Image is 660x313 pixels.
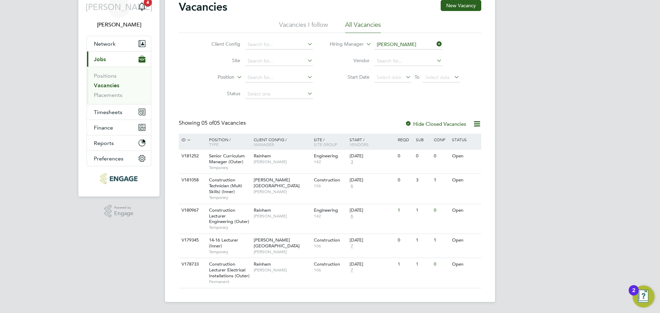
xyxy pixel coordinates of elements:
[180,258,204,271] div: V178733
[425,74,450,80] span: Select date
[114,211,133,216] span: Engage
[254,189,310,194] span: [PERSON_NAME]
[396,234,414,247] div: 0
[450,234,480,247] div: Open
[314,243,346,249] span: 106
[209,237,238,249] span: 14-16 Lecturer (Inner)
[450,204,480,217] div: Open
[350,159,354,165] span: 3
[254,153,271,159] span: Rainham
[254,207,271,213] span: Rainham
[87,21,151,29] span: Jerin Aktar
[350,267,354,273] span: 7
[350,183,354,189] span: 6
[254,267,310,273] span: [PERSON_NAME]
[279,21,328,33] li: Vacancies I follow
[350,177,394,183] div: [DATE]
[86,2,153,11] span: [PERSON_NAME]
[87,52,151,67] button: Jobs
[209,279,250,284] span: Permanent
[330,74,370,80] label: Start Date
[94,92,122,98] a: Placements
[180,174,204,187] div: V181058
[396,258,414,271] div: 1
[314,207,338,213] span: Engineering
[180,134,204,146] div: ID
[632,286,654,308] button: Open Resource Center, 2 new notifications
[414,134,432,145] div: Sub
[350,237,394,243] div: [DATE]
[245,73,313,82] input: Search for...
[94,124,113,131] span: Finance
[432,174,450,187] div: 1
[94,56,106,63] span: Jobs
[414,234,432,247] div: 1
[87,104,151,120] button: Timesheets
[245,56,313,66] input: Search for...
[330,57,370,64] label: Vendor
[314,261,340,267] span: Construction
[396,204,414,217] div: 1
[180,204,204,217] div: V180967
[432,204,450,217] div: 0
[314,213,346,219] span: 142
[632,290,635,299] div: 2
[405,121,466,127] label: Hide Closed Vacancies
[374,40,442,49] input: Search for...
[432,150,450,163] div: 0
[350,208,394,213] div: [DATE]
[414,174,432,187] div: 3
[245,89,313,99] input: Select one
[201,120,214,126] span: 05 of
[87,67,151,104] div: Jobs
[87,173,151,184] a: Go to home page
[412,72,421,81] span: To
[209,225,250,230] span: Temporary
[450,134,480,145] div: Status
[324,41,364,48] label: Hiring Manager
[209,142,219,147] span: Type
[254,142,274,147] span: Manager
[432,134,450,145] div: Conf
[245,40,313,49] input: Search for...
[87,120,151,135] button: Finance
[94,140,114,146] span: Reports
[104,205,134,218] a: Powered byEngage
[94,155,123,162] span: Preferences
[180,150,204,163] div: V181252
[314,183,346,189] span: 106
[396,134,414,145] div: Reqd
[350,261,394,267] div: [DATE]
[414,258,432,271] div: 1
[94,72,117,79] a: Positions
[114,205,133,211] span: Powered by
[450,258,480,271] div: Open
[209,207,249,225] span: Construction Lecturer Engineering (Outer)
[94,109,122,115] span: Timesheets
[201,57,240,64] label: Site
[396,174,414,187] div: 0
[94,41,115,47] span: Network
[312,134,348,150] div: Site /
[396,150,414,163] div: 0
[314,267,346,273] span: 106
[100,173,137,184] img: morganhunt-logo-retina.png
[201,41,240,47] label: Client Config
[254,177,300,189] span: [PERSON_NAME][GEOGRAPHIC_DATA]
[254,213,310,219] span: [PERSON_NAME]
[348,134,396,150] div: Start /
[414,204,432,217] div: 1
[350,142,369,147] span: Vendors
[432,258,450,271] div: 0
[209,249,250,255] span: Temporary
[254,261,271,267] span: Rainham
[345,21,381,33] li: All Vacancies
[314,159,346,165] span: 142
[201,120,246,126] span: 05 Vacancies
[254,159,310,165] span: [PERSON_NAME]
[201,90,240,97] label: Status
[414,150,432,163] div: 0
[432,234,450,247] div: 1
[209,261,250,279] span: Construction Lecturer Electrical Installations (Outer)
[209,177,242,194] span: Construction Technician (Multi Skills) (Inner)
